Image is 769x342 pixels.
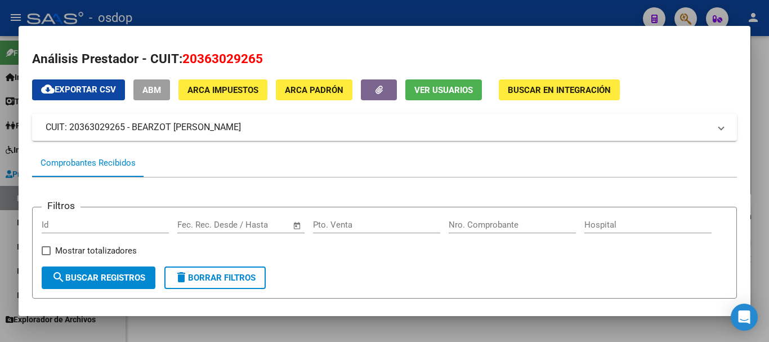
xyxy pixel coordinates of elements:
button: Buscar en Integración [499,79,620,100]
button: Exportar CSV [32,79,125,100]
span: Buscar Registros [52,273,145,283]
span: ABM [142,85,161,95]
button: ARCA Impuestos [178,79,267,100]
span: Buscar en Integración [508,85,611,95]
span: Borrar Filtros [175,273,256,283]
mat-panel-title: CUIT: 20363029265 - BEARZOT [PERSON_NAME] [46,121,710,134]
span: ARCA Padrón [285,85,343,95]
button: Buscar Registros [42,267,155,289]
h2: Análisis Prestador - CUIT: [32,50,737,69]
button: ARCA Padrón [276,79,352,100]
mat-icon: cloud_download [41,82,55,96]
input: Fecha fin [233,220,288,230]
mat-icon: delete [175,270,188,284]
div: Comprobantes Recibidos [41,157,136,170]
span: Exportar CSV [41,85,116,95]
span: Ver Usuarios [414,85,473,95]
mat-expansion-panel-header: CUIT: 20363029265 - BEARZOT [PERSON_NAME] [32,114,737,141]
span: Mostrar totalizadores [55,244,137,257]
span: ARCA Impuestos [187,85,258,95]
button: ABM [133,79,170,100]
input: Fecha inicio [177,220,223,230]
div: Open Intercom Messenger [731,304,758,331]
button: Open calendar [291,219,304,232]
span: 20363029265 [182,51,263,66]
h3: Filtros [42,198,81,213]
button: Ver Usuarios [405,79,482,100]
button: Borrar Filtros [164,267,266,289]
mat-icon: search [52,270,65,284]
